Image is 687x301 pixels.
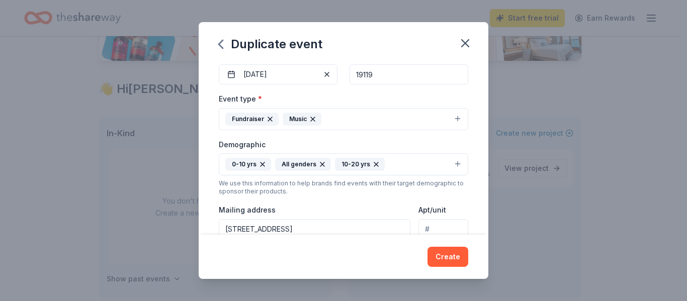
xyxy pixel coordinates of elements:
[283,113,321,126] div: Music
[219,36,322,52] div: Duplicate event
[219,205,276,215] label: Mailing address
[219,219,410,239] input: Enter a US address
[219,94,262,104] label: Event type
[219,179,468,195] div: We use this information to help brands find events with their target demographic to sponsor their...
[219,140,266,150] label: Demographic
[350,64,468,84] input: 12345 (U.S. only)
[418,219,468,239] input: #
[335,158,385,171] div: 10-20 yrs
[219,108,468,130] button: FundraiserMusic
[225,113,279,126] div: Fundraiser
[418,205,446,215] label: Apt/unit
[219,153,468,175] button: 0-10 yrsAll genders10-20 yrs
[427,247,468,267] button: Create
[219,64,337,84] button: [DATE]
[225,158,271,171] div: 0-10 yrs
[275,158,331,171] div: All genders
